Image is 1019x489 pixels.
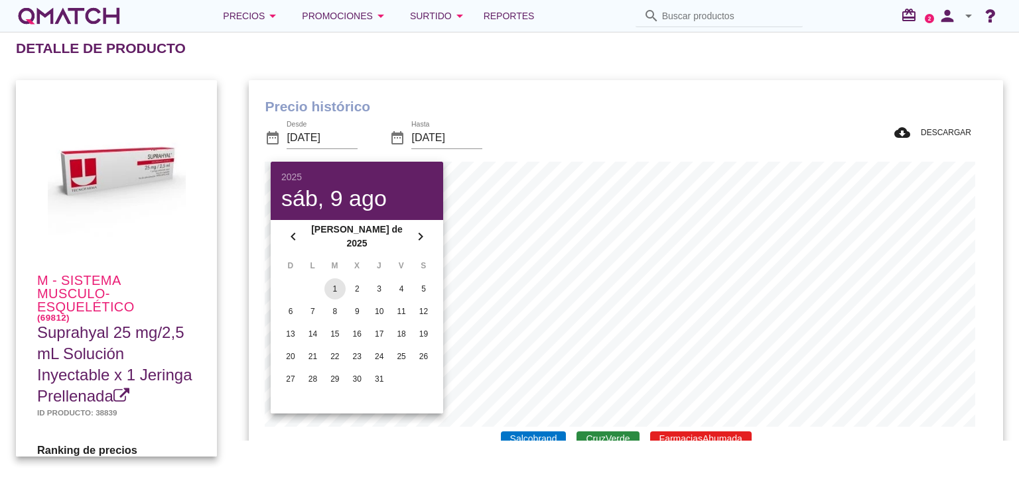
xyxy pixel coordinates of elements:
h6: (69812) [37,313,196,322]
strong: [PERSON_NAME] de 2025 [305,223,409,250]
h1: Precio histórico [265,96,987,117]
button: 8 [324,301,346,322]
div: 1 [324,283,346,295]
button: 20 [280,346,301,367]
div: 24 [369,351,390,362]
button: 16 [346,323,368,345]
button: 2 [346,278,368,299]
div: 23 [346,351,368,362]
button: 26 [413,346,435,367]
button: DESCARGAR [884,121,982,144]
div: 10 [369,305,390,317]
input: Desde [287,127,358,148]
button: 7 [302,301,323,322]
div: 18 [391,328,412,340]
i: person [934,7,961,25]
th: X [346,254,367,277]
i: arrow_drop_down [452,8,468,24]
i: date_range [265,130,281,146]
div: 5 [413,283,435,295]
span: CruzVerde [577,431,639,446]
input: Buscar productos [662,5,795,27]
button: 27 [280,368,301,390]
button: 4 [391,278,412,299]
div: Promociones [302,8,389,24]
div: 31 [369,373,390,385]
button: 11 [391,301,412,322]
button: 21 [302,346,323,367]
button: 10 [369,301,390,322]
span: FarmaciasAhumada [650,431,752,446]
button: 18 [391,323,412,345]
button: 23 [346,346,368,367]
div: 11 [391,305,412,317]
th: M [324,254,345,277]
div: 15 [324,328,346,340]
div: Precios [223,8,281,24]
button: 9 [346,301,368,322]
i: search [644,8,659,24]
div: 4 [391,283,412,295]
a: white-qmatch-logo [16,3,122,29]
i: redeem [901,7,922,23]
button: 13 [280,323,301,345]
div: 29 [324,373,346,385]
div: 20 [280,351,301,362]
h5: Id producto: 38839 [37,407,196,418]
a: Reportes [478,3,540,29]
button: 15 [324,323,346,345]
th: V [391,254,411,277]
th: D [280,254,301,277]
button: 17 [369,323,390,345]
div: 26 [413,351,435,362]
div: 16 [346,328,368,340]
span: Salcobrand [501,431,567,446]
div: 17 [369,328,390,340]
div: Surtido [410,8,468,24]
i: arrow_drop_down [961,8,977,24]
button: 22 [324,346,346,367]
div: sáb, 9 ago [281,187,433,209]
i: chevron_left [285,229,301,244]
th: J [369,254,389,277]
button: 24 [369,346,390,367]
button: 6 [280,301,301,322]
button: 19 [413,323,435,345]
button: Precios [212,3,291,29]
th: S [413,254,434,277]
i: date_range [389,130,405,146]
div: 12 [413,305,435,317]
button: 12 [413,301,435,322]
div: 2 [346,283,368,295]
div: 7 [302,305,323,317]
button: 25 [391,346,412,367]
div: 2025 [281,172,433,182]
div: 19 [413,328,435,340]
i: chevron_right [413,229,429,244]
span: DESCARGAR [916,127,971,138]
span: Suprahyal 25 mg/2,5 mL Solución Inyectable x 1 Jeringa Prellenada [37,323,192,405]
div: 14 [302,328,323,340]
div: 27 [280,373,301,385]
input: Hasta [411,127,482,148]
div: 30 [346,373,368,385]
button: 14 [302,323,323,345]
div: 22 [324,351,346,362]
a: 2 [925,14,934,23]
button: 1 [324,278,346,299]
button: 31 [369,368,390,390]
h2: Detalle de producto [16,38,186,59]
i: arrow_drop_down [265,8,281,24]
i: cloud_download [894,125,916,140]
div: 9 [346,305,368,317]
div: 21 [302,351,323,362]
button: Promociones [291,3,399,29]
i: arrow_drop_down [373,8,389,24]
button: 29 [324,368,346,390]
span: Reportes [484,8,535,24]
div: 25 [391,351,412,362]
th: L [302,254,322,277]
div: 6 [280,305,301,317]
button: 30 [346,368,368,390]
